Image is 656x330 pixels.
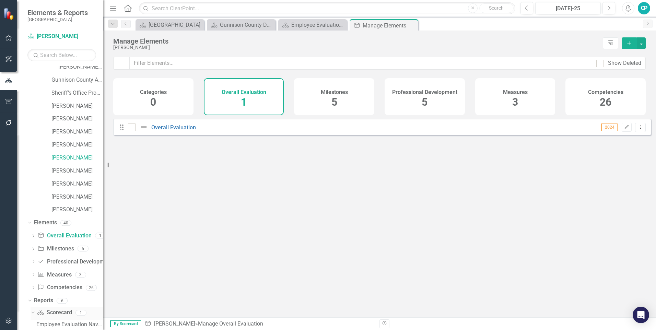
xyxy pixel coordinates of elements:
a: [PERSON_NAME] [51,206,103,214]
a: Competencies [37,284,82,292]
a: [GEOGRAPHIC_DATA] [137,21,202,29]
a: Measures [37,271,71,279]
a: Employee Evaluation Navigation [35,319,103,330]
a: Gunnison County Dashboard [209,21,274,29]
span: Search [489,5,504,11]
a: Elements [34,219,57,227]
div: 1 [95,233,106,239]
div: Manage Elements [113,37,599,45]
span: 1 [241,96,247,108]
div: Manage Elements [363,21,417,30]
div: 3 [75,272,86,278]
a: Overall Evaluation [37,232,91,240]
button: CP [638,2,650,14]
h4: Measures [503,89,528,95]
a: Professional Development [37,258,112,266]
a: [PERSON_NAME] [51,154,103,162]
a: [PERSON_NAME] [51,193,103,201]
input: Search Below... [27,49,96,61]
a: Employee Evaluation Navigation [280,21,345,29]
small: [GEOGRAPHIC_DATA] [27,17,88,22]
div: Show Deleted [608,59,641,67]
a: [PERSON_NAME] [154,320,195,327]
h4: Categories [140,89,167,95]
div: Open Intercom Messenger [633,307,649,323]
a: [PERSON_NAME] (Detention) [58,63,103,71]
h4: Overall Evaluation [222,89,266,95]
span: 5 [331,96,337,108]
input: Filter Elements... [129,57,592,70]
input: Search ClearPoint... [139,2,515,14]
div: 26 [86,285,97,291]
a: [PERSON_NAME] [51,180,103,188]
span: 3 [512,96,518,108]
img: Not Defined [140,123,148,131]
span: 2024 [601,123,618,131]
div: [GEOGRAPHIC_DATA] [149,21,202,29]
div: Employee Evaluation Navigation [291,21,345,29]
h4: Milestones [321,89,348,95]
div: Employee Evaluation Navigation [36,321,103,328]
span: By Scorecard [110,320,141,327]
h4: Competencies [588,89,623,95]
a: Gunnison County Alternative Services Program [51,76,103,84]
a: Sheriff's Office Program [51,89,103,97]
a: [PERSON_NAME] [51,102,103,110]
div: [DATE]-25 [538,4,598,13]
button: [DATE]-25 [535,2,601,14]
div: » Manage Overall Evaluation [144,320,374,328]
img: ClearPoint Strategy [3,8,15,20]
a: Overall Evaluation [151,124,196,131]
span: 26 [600,96,611,108]
button: Search [479,3,514,13]
a: [PERSON_NAME] [51,115,103,123]
a: [PERSON_NAME] [51,128,103,136]
a: Milestones [37,245,74,253]
div: 40 [60,220,71,226]
a: [PERSON_NAME] [51,167,103,175]
span: Elements & Reports [27,9,88,17]
span: 0 [150,96,156,108]
div: 1 [75,310,86,316]
a: [PERSON_NAME] [27,33,96,40]
a: Reports [34,297,53,305]
h4: Professional Development [392,89,457,95]
div: Gunnison County Dashboard [220,21,274,29]
a: [PERSON_NAME] [51,141,103,149]
div: [PERSON_NAME] [113,45,599,50]
div: 5 [78,246,89,252]
div: 6 [57,298,68,304]
span: 5 [422,96,427,108]
a: Scorecard [37,309,72,317]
